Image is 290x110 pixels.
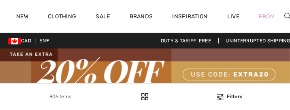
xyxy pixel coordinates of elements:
a: Prom [259,12,275,21]
img: Filters [141,93,148,100]
a: Sale [96,13,110,22]
span: EN [39,38,49,44]
a: Brands [130,13,153,22]
a: Clothing [48,13,76,22]
img: Filters [217,94,224,100]
span: 806 [49,94,58,99]
span: CAD [8,38,34,44]
img: Canadian Dollar [8,38,21,44]
a: Live [227,12,239,21]
div: Filters [174,93,285,100]
a: New [16,13,28,22]
span: Inspiration [172,13,207,22]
